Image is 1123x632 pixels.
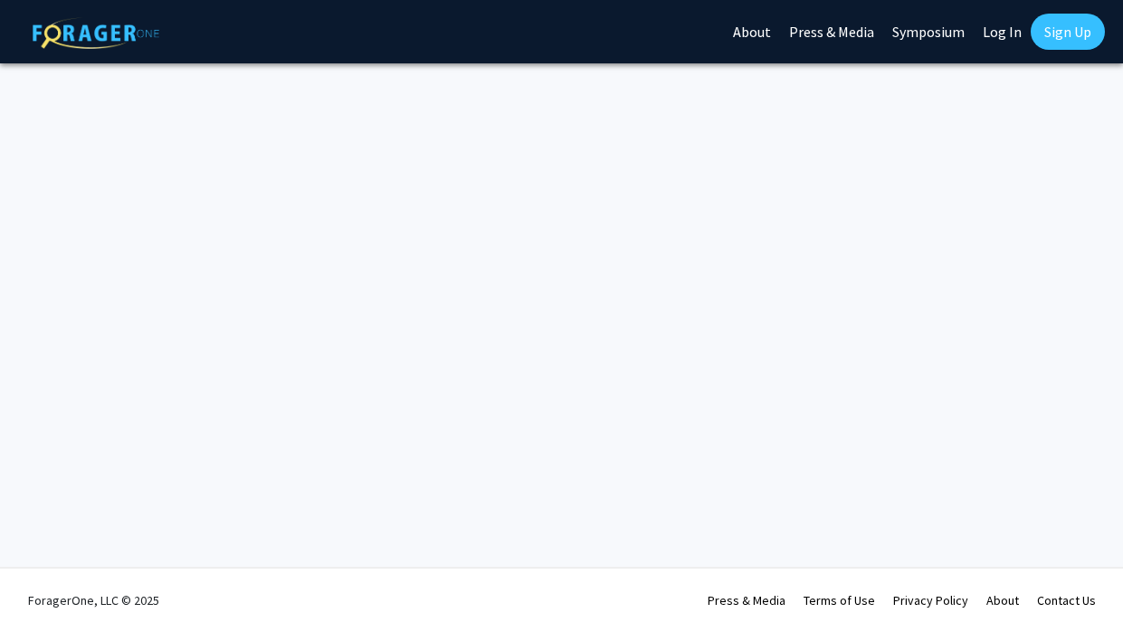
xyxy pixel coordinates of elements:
a: Press & Media [708,592,785,608]
a: Terms of Use [804,592,875,608]
div: ForagerOne, LLC © 2025 [28,569,159,632]
a: About [986,592,1019,608]
a: Contact Us [1037,592,1096,608]
a: Sign Up [1031,14,1105,50]
img: ForagerOne Logo [33,17,159,49]
a: Privacy Policy [893,592,968,608]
